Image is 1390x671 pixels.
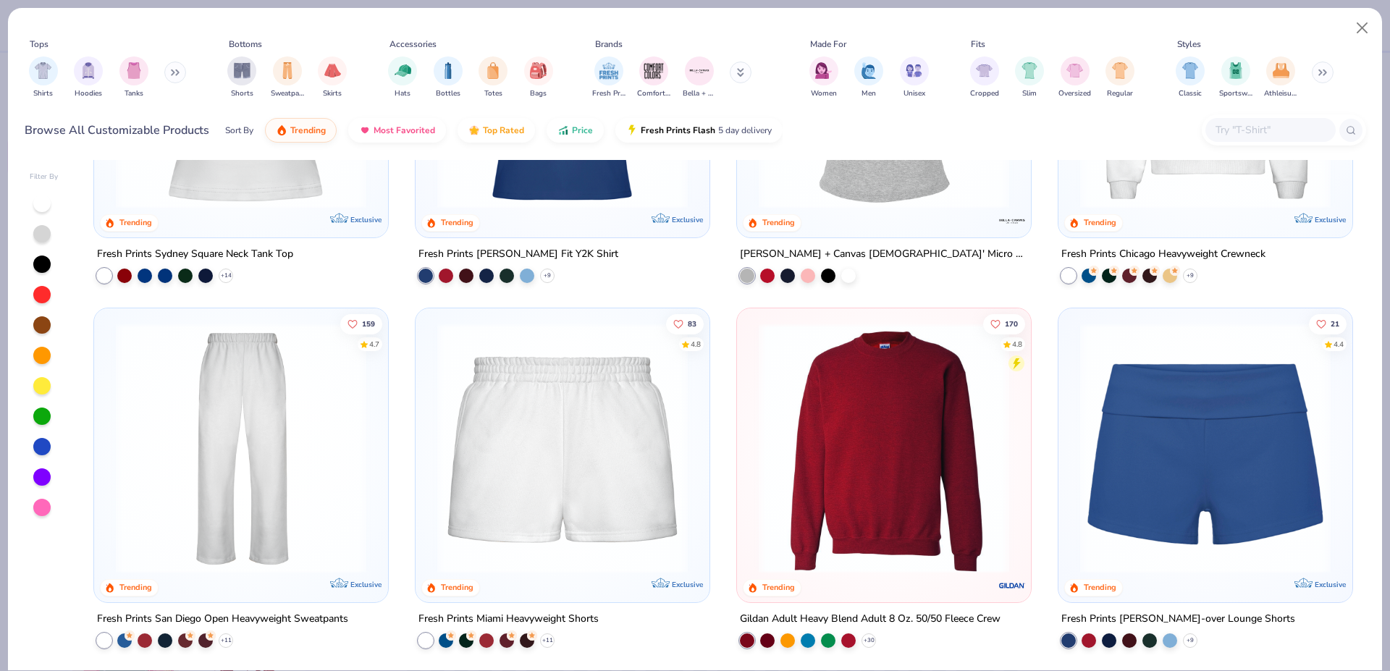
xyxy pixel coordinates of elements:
span: Oversized [1058,88,1091,99]
button: filter button [479,56,507,99]
img: Regular Image [1112,62,1129,79]
div: filter for Bottles [434,56,463,99]
div: filter for Slim [1015,56,1044,99]
img: Cropped Image [976,62,993,79]
div: filter for Men [854,56,883,99]
div: filter for Cropped [970,56,999,99]
button: filter button [524,56,553,99]
div: Fresh Prints Sydney Square Neck Tank Top [97,245,293,263]
img: Gildan logo [998,571,1027,600]
img: most_fav.gif [359,125,371,136]
img: Comfort Colors Image [643,60,665,82]
div: [PERSON_NAME] + Canvas [DEMOGRAPHIC_DATA]' Micro Ribbed Baby Tee [740,245,1028,263]
img: Bella + Canvas Image [688,60,710,82]
img: Totes Image [485,62,501,79]
span: 170 [1005,321,1018,328]
span: Hats [395,88,410,99]
div: Fresh Prints Chicago Heavyweight Crewneck [1061,245,1265,263]
div: filter for Bella + Canvas [683,56,716,99]
img: df5250ff-6f61-4206-a12c-24931b20f13c [109,323,374,573]
span: Most Favorited [374,125,435,136]
div: 4.7 [370,339,380,350]
div: Fresh Prints [PERSON_NAME] Fit Y2K Shirt [418,245,618,263]
div: filter for Shirts [29,56,58,99]
div: filter for Totes [479,56,507,99]
span: + 11 [221,636,232,645]
img: Classic Image [1182,62,1199,79]
button: Most Favorited [348,118,446,143]
span: Shorts [231,88,253,99]
button: Top Rated [458,118,535,143]
button: filter button [119,56,148,99]
div: filter for Fresh Prints [592,56,625,99]
img: Hoodies Image [80,62,96,79]
div: Filter By [30,172,59,182]
img: Slim Image [1022,62,1037,79]
img: trending.gif [276,125,287,136]
div: filter for Oversized [1058,56,1091,99]
div: filter for Bags [524,56,553,99]
span: Sweatpants [271,88,304,99]
span: Exclusive [350,580,382,589]
span: Exclusive [1314,580,1345,589]
img: Men Image [861,62,877,79]
input: Try "T-Shirt" [1214,122,1326,138]
img: Unisex Image [906,62,922,79]
div: Fresh Prints [PERSON_NAME]-over Lounge Shorts [1061,610,1295,628]
span: Men [862,88,876,99]
img: TopRated.gif [468,125,480,136]
span: 159 [363,321,376,328]
button: filter button [318,56,347,99]
span: Comfort Colors [637,88,670,99]
button: Like [341,314,383,334]
span: Bags [530,88,547,99]
div: 4.4 [1334,339,1344,350]
span: Fresh Prints [592,88,625,99]
img: Shirts Image [35,62,51,79]
button: Like [983,314,1025,334]
span: Exclusive [1314,214,1345,224]
span: 21 [1331,321,1339,328]
button: Trending [265,118,337,143]
button: filter button [74,56,103,99]
span: Tanks [125,88,143,99]
div: filter for Classic [1176,56,1205,99]
span: + 11 [542,636,553,645]
button: filter button [637,56,670,99]
img: Sportswear Image [1228,62,1244,79]
span: Totes [484,88,502,99]
button: filter button [900,56,929,99]
button: filter button [227,56,256,99]
img: Sweatpants Image [279,62,295,79]
span: Trending [290,125,326,136]
span: Shirts [33,88,53,99]
div: filter for Skirts [318,56,347,99]
button: Close [1349,14,1376,42]
img: a88b619d-8dd7-4971-8a75-9e7ec3244d54 [695,323,960,573]
div: Gildan Adult Heavy Blend Adult 8 Oz. 50/50 Fleece Crew [740,610,1001,628]
span: Unisex [903,88,925,99]
img: Athleisure Image [1273,62,1289,79]
button: filter button [854,56,883,99]
div: Bottoms [229,38,262,51]
div: Sort By [225,124,253,137]
span: Price [572,125,593,136]
span: Skirts [323,88,342,99]
img: Bottles Image [440,62,456,79]
span: 83 [688,321,696,328]
img: Oversized Image [1066,62,1083,79]
span: Bella + Canvas [683,88,716,99]
button: filter button [1105,56,1134,99]
img: Tanks Image [126,62,142,79]
div: filter for Tanks [119,56,148,99]
div: filter for Hoodies [74,56,103,99]
div: Brands [595,38,623,51]
div: filter for Regular [1105,56,1134,99]
div: Fits [971,38,985,51]
img: Skirts Image [324,62,341,79]
div: Styles [1177,38,1201,51]
div: filter for Women [809,56,838,99]
button: filter button [271,56,304,99]
button: filter button [1058,56,1091,99]
span: + 9 [544,271,551,279]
